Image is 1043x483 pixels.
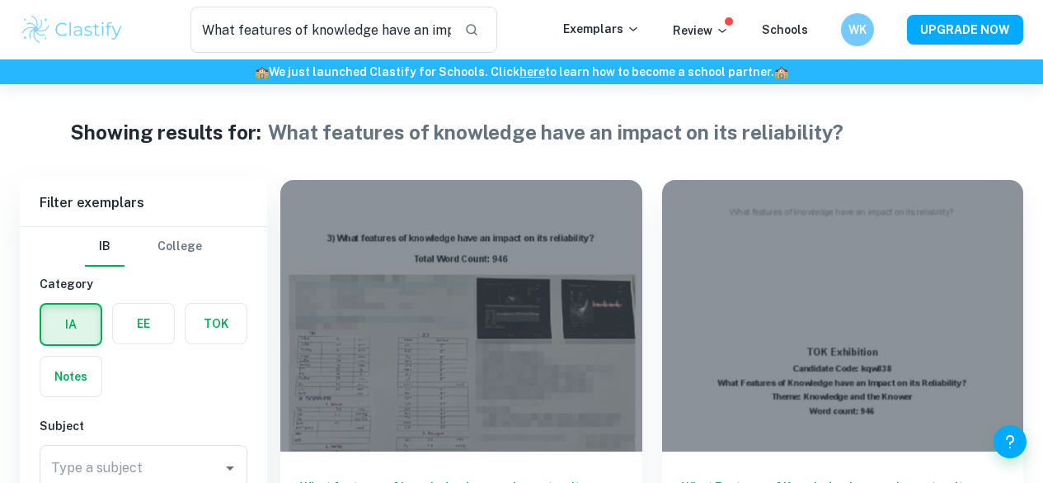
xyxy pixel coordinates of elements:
[40,417,247,435] h6: Subject
[774,65,788,78] span: 🏫
[519,65,545,78] a: here
[762,23,808,36] a: Schools
[186,304,247,343] button: TOK
[40,275,247,293] h6: Category
[218,457,242,480] button: Open
[20,180,267,226] h6: Filter exemplars
[157,227,202,267] button: College
[85,227,125,267] button: IB
[268,117,843,147] h1: What features of knowledge have an impact on its reliability?
[70,117,261,147] h1: Showing results for:
[20,13,125,46] img: Clastify logo
[113,304,174,343] button: EE
[563,20,640,38] p: Exemplars
[41,305,101,344] button: IA
[40,357,101,396] button: Notes
[841,13,874,46] button: WK
[85,227,202,267] div: Filter type choice
[994,425,1027,458] button: Help and Feedback
[3,63,1040,81] h6: We just launched Clastify for Schools. Click to learn how to become a school partner.
[848,21,867,39] h6: WK
[673,21,729,40] p: Review
[255,65,269,78] span: 🏫
[190,7,451,53] input: Search for any exemplars...
[907,15,1023,45] button: UPGRADE NOW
